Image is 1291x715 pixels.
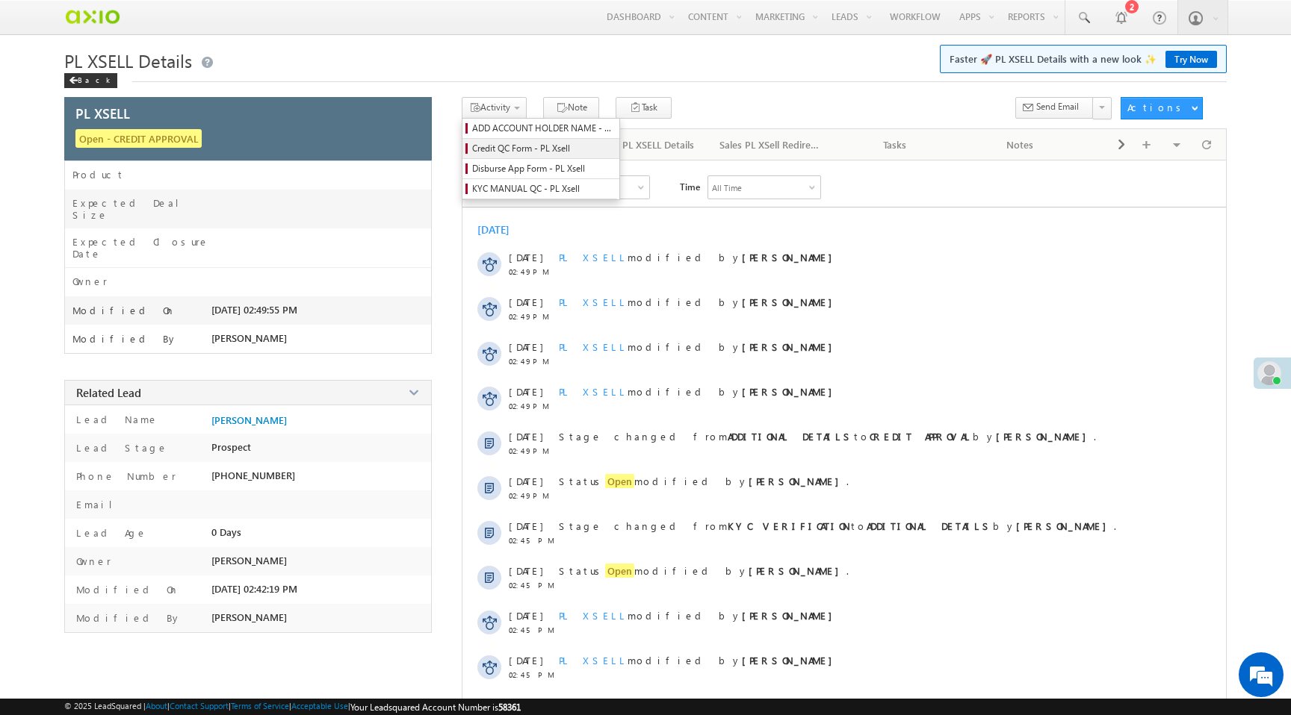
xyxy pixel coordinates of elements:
span: 02:49 PM [509,446,554,455]
span: Open - CREDIT APPROVAL [75,129,202,148]
span: Open [605,474,634,488]
label: Lead Name [72,413,158,425]
span: Prospect [211,441,251,453]
a: Try Now [1165,51,1217,68]
button: Task [616,97,672,119]
div: All Time [712,183,742,193]
button: Actions [1121,97,1203,119]
a: Disburse App Form - PL Xsell [462,159,619,178]
span: [DATE] [509,564,542,577]
button: Note [543,97,599,119]
strong: [PERSON_NAME] [1016,519,1114,532]
span: Activity [480,102,510,113]
label: Modified On [72,583,179,596]
span: [DATE] [509,251,542,263]
span: Credit QC Form - PL Xsell [472,142,614,155]
span: [DATE] [509,519,542,532]
a: About [146,701,167,711]
span: 02:49 PM [509,357,554,366]
span: [PERSON_NAME] [211,332,287,344]
span: [DATE] 02:49:55 PM [211,304,297,316]
span: PL XSELL [559,251,628,263]
span: Disburse App Form - PL Xsell [472,162,614,175]
span: modified by [559,654,840,666]
strong: ADDITIONAL DETAILS [867,519,993,532]
strong: [PERSON_NAME] [742,251,840,263]
span: 02:49 PM [509,312,554,321]
strong: [PERSON_NAME] [742,654,840,666]
img: Custom Logo [64,4,120,30]
span: [DATE] [509,430,542,443]
span: PL XSELL [75,104,130,122]
label: Modified By [72,611,182,624]
span: 02:49 PM [509,491,554,500]
strong: [PERSON_NAME] [742,385,840,398]
label: Product [72,169,125,181]
span: © 2025 LeadSquared | | | | | [64,701,521,713]
button: Send Email [1015,97,1094,119]
span: modified by [559,609,840,622]
a: Credit QC Form - PL Xsell [462,139,619,158]
label: Lead Age [72,526,147,539]
div: [DATE] [477,222,526,237]
span: [PHONE_NUMBER] [211,469,295,481]
span: Send Email [1036,100,1079,113]
a: Acceptable Use [291,701,348,711]
label: Expected Deal Size [72,197,211,221]
span: PL XSELL [559,340,628,353]
label: Modified On [72,305,176,316]
span: [DATE] [509,609,542,622]
li: Sales PL XSell Redirection [708,129,833,159]
a: Tasks [833,129,959,160]
span: [DATE] [509,475,542,487]
label: Modified By [72,333,178,345]
span: modified by [559,385,840,398]
a: Contact Support [170,701,229,711]
div: Tasks [845,136,945,154]
label: Expected Closure Date [72,236,211,260]
span: [DATE] [509,654,542,666]
span: PL XSELL Details [64,49,192,72]
span: ADD ACCOUNT HOLDER NAME - PLXSELL [472,122,614,135]
span: PL XSELL [559,385,628,398]
span: Time [680,175,700,198]
span: 0 Days [211,526,241,538]
span: PL XSELL [559,296,628,308]
label: Phone Number [72,469,176,482]
label: Owner [72,555,111,567]
label: Owner [72,275,108,287]
div: Actions [1127,101,1186,114]
span: 02:49 PM [509,267,554,276]
span: Stage changed from to by . [559,430,1096,443]
strong: KYC VERIFICATION [728,519,851,532]
span: [PERSON_NAME] [211,414,287,426]
span: Status modified by . [559,474,849,488]
span: 02:45 PM [509,581,554,590]
strong: CREDIT APPROVAL [870,430,973,443]
strong: [PERSON_NAME] [742,609,840,622]
span: 02:45 PM [509,625,554,634]
span: modified by [559,251,840,263]
span: [DATE] [509,385,542,398]
a: Sales PL XSell Redirection [708,129,833,160]
span: PL XSELL [559,654,628,666]
a: KYC MANUAL QC - PL Xsell [462,179,619,199]
span: Stage changed from to by . [559,519,1116,532]
span: modified by [559,340,840,353]
span: [DATE] [509,296,542,308]
span: Status modified by . [559,563,849,578]
strong: [PERSON_NAME] [742,340,840,353]
span: 02:49 PM [509,402,554,410]
a: Notes [959,129,1084,160]
a: PL XSELL Details [610,129,708,160]
strong: ADDITIONAL DETAILS [728,430,854,443]
a: Documents [1083,129,1209,160]
span: KYC MANUAL QC - PL Xsell [472,182,614,196]
a: ADD ACCOUNT HOLDER NAME - PLXSELL [462,119,619,138]
span: [DATE] [509,340,542,353]
strong: [PERSON_NAME] [749,475,846,487]
span: 58361 [498,702,521,713]
button: Activity [462,97,527,119]
div: Back [64,73,117,88]
span: Related Lead [76,385,141,400]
